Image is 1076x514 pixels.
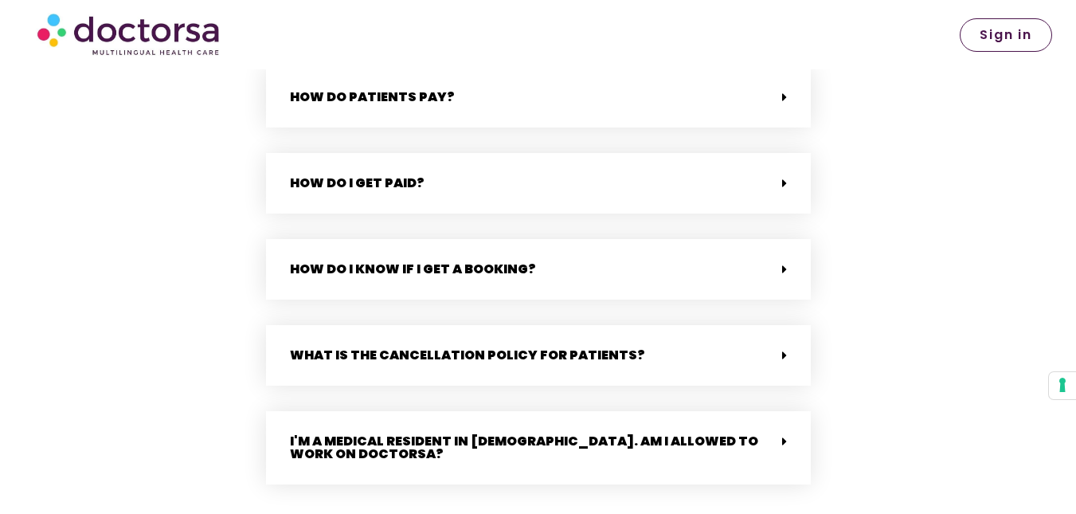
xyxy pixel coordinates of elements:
a: What is the cancellation policy for patients? [290,346,645,364]
div: What is the cancellation policy for patients? [266,325,811,386]
a: I'm a medical resident in [DEMOGRAPHIC_DATA]. Am I allowed to work on Doctorsa? [290,432,758,463]
div: How do patients pay? [266,67,811,128]
span: Sign in [980,29,1032,41]
div: How do I get paid? [266,153,811,214]
button: Your consent preferences for tracking technologies [1049,372,1076,399]
a: Sign in [960,18,1052,52]
a: How do patients pay? [290,88,455,106]
div: I'm a medical resident in [DEMOGRAPHIC_DATA]. Am I allowed to work on Doctorsa? [266,411,811,485]
a: How do I know if I get a booking? [290,260,536,278]
a: How do I get paid? [290,174,425,192]
div: How do I know if I get a booking? [266,239,811,300]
